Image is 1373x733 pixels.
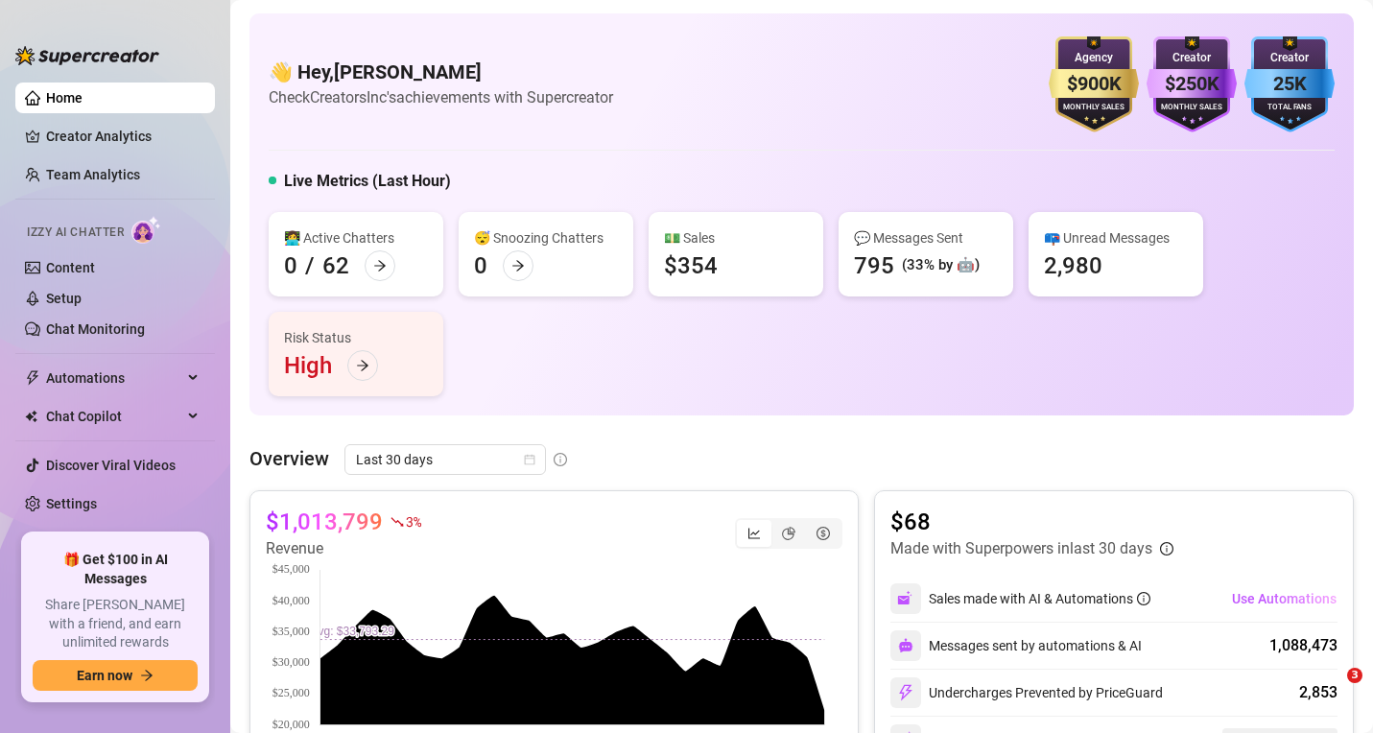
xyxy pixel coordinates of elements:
[890,537,1152,560] article: Made with Superpowers in last 30 days
[511,259,525,272] span: arrow-right
[664,227,808,248] div: 💵 Sales
[898,638,913,653] img: svg%3e
[554,453,567,466] span: info-circle
[266,507,383,537] article: $1,013,799
[284,170,451,193] h5: Live Metrics (Last Hour)
[46,401,182,432] span: Chat Copilot
[1147,36,1237,132] img: purple-badge-B9DA21FR.svg
[46,121,200,152] a: Creator Analytics
[406,512,420,531] span: 3 %
[1147,49,1237,67] div: Creator
[46,291,82,306] a: Setup
[284,250,297,281] div: 0
[890,507,1173,537] article: $68
[33,660,198,691] button: Earn nowarrow-right
[664,250,718,281] div: $354
[46,167,140,182] a: Team Analytics
[929,588,1150,609] div: Sales made with AI & Automations
[854,250,894,281] div: 795
[890,677,1163,708] div: Undercharges Prevented by PriceGuard
[33,596,198,652] span: Share [PERSON_NAME] with a friend, and earn unlimited rewards
[284,227,428,248] div: 👩‍💻 Active Chatters
[1044,250,1102,281] div: 2,980
[1049,102,1139,114] div: Monthly Sales
[782,527,795,540] span: pie-chart
[735,518,842,549] div: segmented control
[1244,49,1335,67] div: Creator
[1049,69,1139,99] div: $900K
[269,59,613,85] h4: 👋 Hey, [PERSON_NAME]
[817,527,830,540] span: dollar-circle
[854,227,998,248] div: 💬 Messages Sent
[322,250,349,281] div: 62
[33,551,198,588] span: 🎁 Get $100 in AI Messages
[27,224,124,242] span: Izzy AI Chatter
[1231,583,1337,614] button: Use Automations
[1347,668,1362,683] span: 3
[77,668,132,683] span: Earn now
[46,90,83,106] a: Home
[356,359,369,372] span: arrow-right
[266,537,420,560] article: Revenue
[1137,592,1150,605] span: info-circle
[1244,102,1335,114] div: Total Fans
[140,669,154,682] span: arrow-right
[902,254,980,277] div: (33% by 🤖)
[391,515,404,529] span: fall
[1269,634,1337,657] div: 1,088,473
[1049,36,1139,132] img: gold-badge-CigiZidd.svg
[1147,102,1237,114] div: Monthly Sales
[1232,591,1337,606] span: Use Automations
[890,630,1142,661] div: Messages sent by automations & AI
[1147,69,1237,99] div: $250K
[25,370,40,386] span: thunderbolt
[1049,49,1139,67] div: Agency
[46,363,182,393] span: Automations
[15,46,159,65] img: logo-BBDzfeDw.svg
[747,527,761,540] span: line-chart
[897,590,914,607] img: svg%3e
[46,458,176,473] a: Discover Viral Videos
[1160,542,1173,556] span: info-circle
[474,227,618,248] div: 😴 Snoozing Chatters
[269,85,613,109] article: Check CreatorsInc's achievements with Supercreator
[25,410,37,423] img: Chat Copilot
[356,445,534,474] span: Last 30 days
[284,327,428,348] div: Risk Status
[897,684,914,701] img: svg%3e
[1244,36,1335,132] img: blue-badge-DgoSNQY1.svg
[1244,69,1335,99] div: 25K
[46,496,97,511] a: Settings
[1299,681,1337,704] div: 2,853
[524,454,535,465] span: calendar
[373,259,387,272] span: arrow-right
[46,260,95,275] a: Content
[474,250,487,281] div: 0
[46,321,145,337] a: Chat Monitoring
[1308,668,1354,714] iframe: Intercom live chat
[249,444,329,473] article: Overview
[1044,227,1188,248] div: 📪 Unread Messages
[131,216,161,244] img: AI Chatter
